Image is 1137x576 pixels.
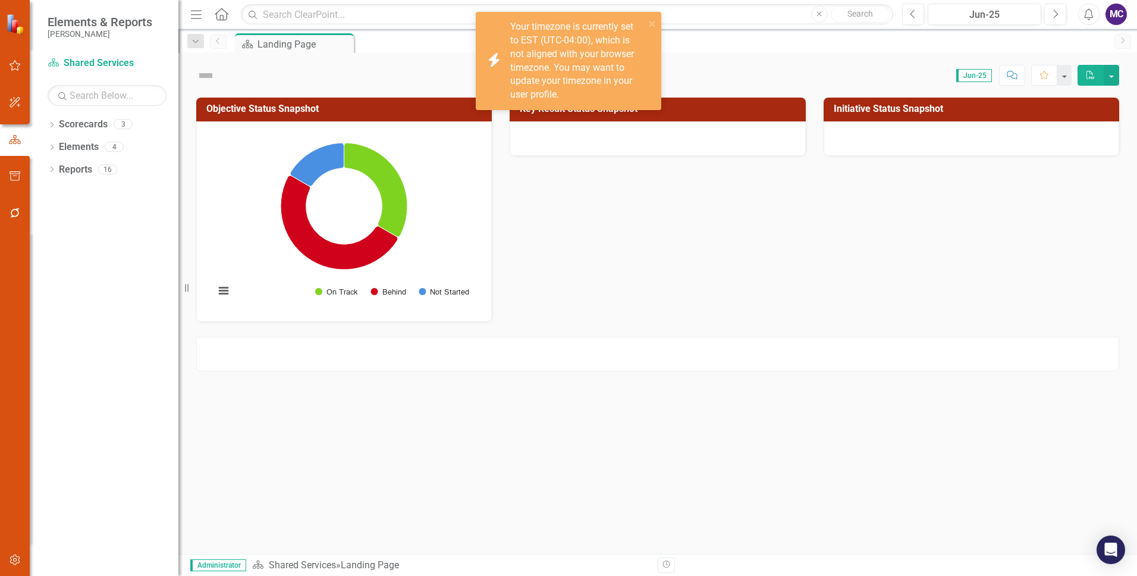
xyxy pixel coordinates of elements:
img: ClearPoint Strategy [5,12,27,35]
button: Show Not Started [419,287,469,296]
div: Landing Page [341,559,399,571]
path: Behind, 3. [281,176,398,270]
span: Search [847,9,873,18]
div: Your timezone is currently set to EST (UTC-04:00), which is not aligned with your browser timezon... [510,20,645,102]
span: Elements & Reports [48,15,152,29]
img: Not Defined [196,66,215,85]
a: Reports [59,163,92,177]
button: close [648,17,657,30]
svg: Interactive chart [209,131,479,309]
button: View chart menu, Chart [215,283,232,299]
div: Open Intercom Messenger [1097,536,1125,564]
div: Chart. Highcharts interactive chart. [209,131,479,309]
a: Scorecards [59,118,108,132]
div: 16 [98,164,117,174]
div: 3 [114,120,133,130]
input: Search Below... [48,85,167,106]
button: Search [831,6,890,23]
span: Administrator [190,559,246,571]
a: Shared Services [48,57,167,70]
div: » [252,559,649,572]
path: Not Started, 1. [290,143,344,186]
h3: Objective Status Snapshot [206,104,486,114]
span: Jun-25 [956,69,992,82]
input: Search ClearPoint... [241,4,893,25]
div: Landing Page [257,37,351,52]
h3: Initiative Status Snapshot [834,104,1113,114]
button: MC [1105,4,1127,25]
button: Show On Track [315,287,358,296]
small: [PERSON_NAME] [48,29,152,39]
a: Elements [59,140,99,154]
div: 4 [105,142,124,152]
a: Shared Services [269,559,336,571]
button: Jun-25 [928,4,1041,25]
button: Show Behind [371,287,406,296]
div: Jun-25 [932,8,1037,22]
